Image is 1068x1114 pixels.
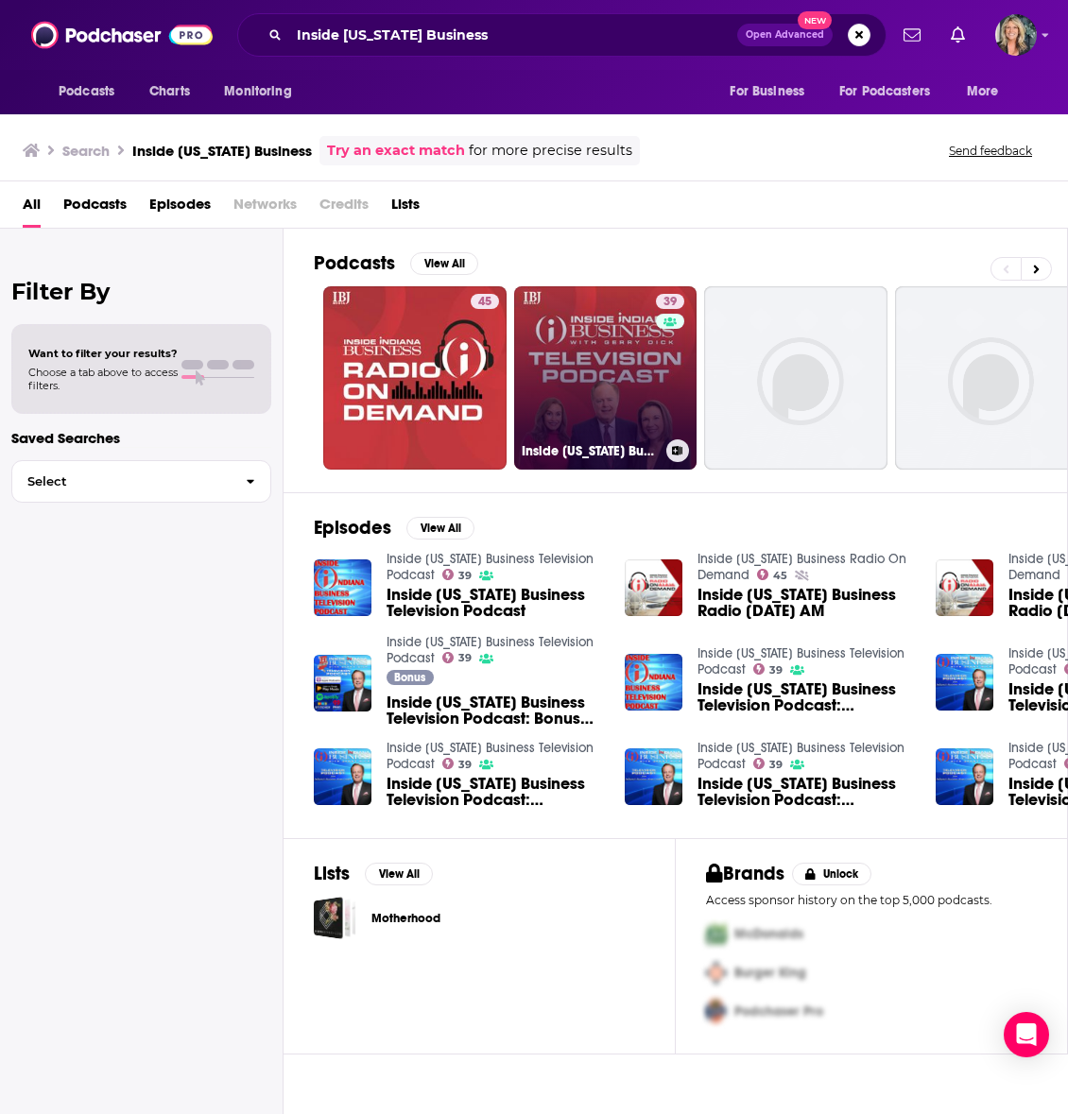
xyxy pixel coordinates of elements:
span: Inside [US_STATE] Business Radio [DATE] AM [698,587,913,619]
button: Show profile menu [995,14,1037,56]
a: Inside INdiana Business Radio 07-28-22 AM [698,587,913,619]
span: 39 [769,666,783,675]
img: Inside INdiana Business Television Podcast [314,559,371,617]
a: Inside INdiana Business Television Podcast: Weekend of 9/30 [698,776,913,808]
a: 39 [753,758,784,769]
div: Open Intercom Messenger [1004,1012,1049,1057]
h3: Search [62,142,110,160]
span: Select [12,475,231,488]
span: Podchaser Pro [734,1003,823,1020]
span: 39 [663,293,677,312]
button: View All [365,863,433,885]
a: 45 [323,286,507,470]
span: For Podcasters [839,78,930,105]
a: 45 [471,294,499,309]
img: First Pro Logo [698,915,734,953]
a: EpisodesView All [314,516,474,540]
button: open menu [45,74,139,110]
a: 39 [442,758,473,769]
a: 45 [757,569,788,580]
a: Motherhood [314,897,356,939]
span: for more precise results [469,140,632,162]
span: Networks [233,189,297,228]
img: Inside INdiana Business Television Podcast: Weekend of 11/10 [625,654,682,711]
button: Send feedback [943,143,1038,159]
span: Credits [319,189,369,228]
a: Episodes [149,189,211,228]
span: Bonus [394,672,425,683]
span: Inside [US_STATE] Business Television Podcast [387,587,602,619]
h2: Filter By [11,278,271,305]
span: Inside [US_STATE] Business Television Podcast: Bonus Content [387,694,602,727]
button: Select [11,460,271,503]
img: Inside INdiana Business Television Podcast: Weekend of 9/30 [625,748,682,806]
a: Inside INdiana Business Television Podcast: Bonus Content [387,694,602,727]
span: Burger King [734,965,806,981]
h3: Inside [US_STATE] Business Television Podcast [522,443,659,459]
span: McDonalds [734,926,803,942]
button: open menu [211,74,316,110]
button: View All [410,252,478,275]
img: Inside INdiana Business Television Podcast: Weekend of 7/12 [314,748,371,806]
p: Saved Searches [11,429,271,447]
a: Inside INdiana Business Television Podcast [387,634,594,666]
h2: Brands [706,862,784,885]
span: Charts [149,78,190,105]
a: 39 [442,652,473,663]
img: Podchaser - Follow, Share and Rate Podcasts [31,17,213,53]
a: Inside INdiana Business Radio 08-05-22 AM [936,559,993,617]
a: Inside INdiana Business Radio On Demand [698,551,906,583]
span: Open Advanced [746,30,824,40]
p: Access sponsor history on the top 5,000 podcasts. [706,893,1037,907]
button: Unlock [792,863,872,885]
a: Inside INdiana Business Television Podcast: Weekend of 7/12 [387,776,602,808]
img: Inside INdiana Business Television Podcast: Weekend of 3/13 [936,654,993,711]
a: 39 [656,294,684,309]
img: Inside INdiana Business Television Podcast: Weekend of 12/25 [936,748,993,806]
span: 39 [769,761,783,769]
a: 39Inside [US_STATE] Business Television Podcast [514,286,698,470]
a: Show notifications dropdown [896,19,928,51]
button: Open AdvancedNew [737,24,833,46]
button: open menu [954,74,1023,110]
a: Try an exact match [327,140,465,162]
a: Podcasts [63,189,127,228]
a: Lists [391,189,420,228]
span: More [967,78,999,105]
a: 39 [753,663,784,675]
button: open menu [827,74,957,110]
span: Podcasts [59,78,114,105]
input: Search podcasts, credits, & more... [289,20,737,50]
a: Inside INdiana Business Television Podcast [387,551,594,583]
span: Inside [US_STATE] Business Television Podcast: Weekend of 7/12 [387,776,602,808]
a: Inside INdiana Business Television Podcast [387,740,594,772]
img: Inside INdiana Business Radio 07-28-22 AM [625,559,682,617]
img: User Profile [995,14,1037,56]
a: Inside INdiana Business Television Podcast [387,587,602,619]
span: Inside [US_STATE] Business Television Podcast: Weekend of 9/30 [698,776,913,808]
h3: Inside [US_STATE] Business [132,142,312,160]
img: Third Pro Logo [698,992,734,1031]
button: View All [406,517,474,540]
img: Inside INdiana Business Television Podcast: Bonus Content [314,655,371,712]
a: All [23,189,41,228]
h2: Podcasts [314,251,395,275]
span: Monitoring [224,78,291,105]
span: Inside [US_STATE] Business Television Podcast: Weekend of 11/10 [698,681,913,713]
span: 45 [773,572,787,580]
span: 39 [458,572,472,580]
a: ListsView All [314,862,433,885]
span: Want to filter your results? [28,347,178,360]
span: Logged in as lisa.beech [995,14,1037,56]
